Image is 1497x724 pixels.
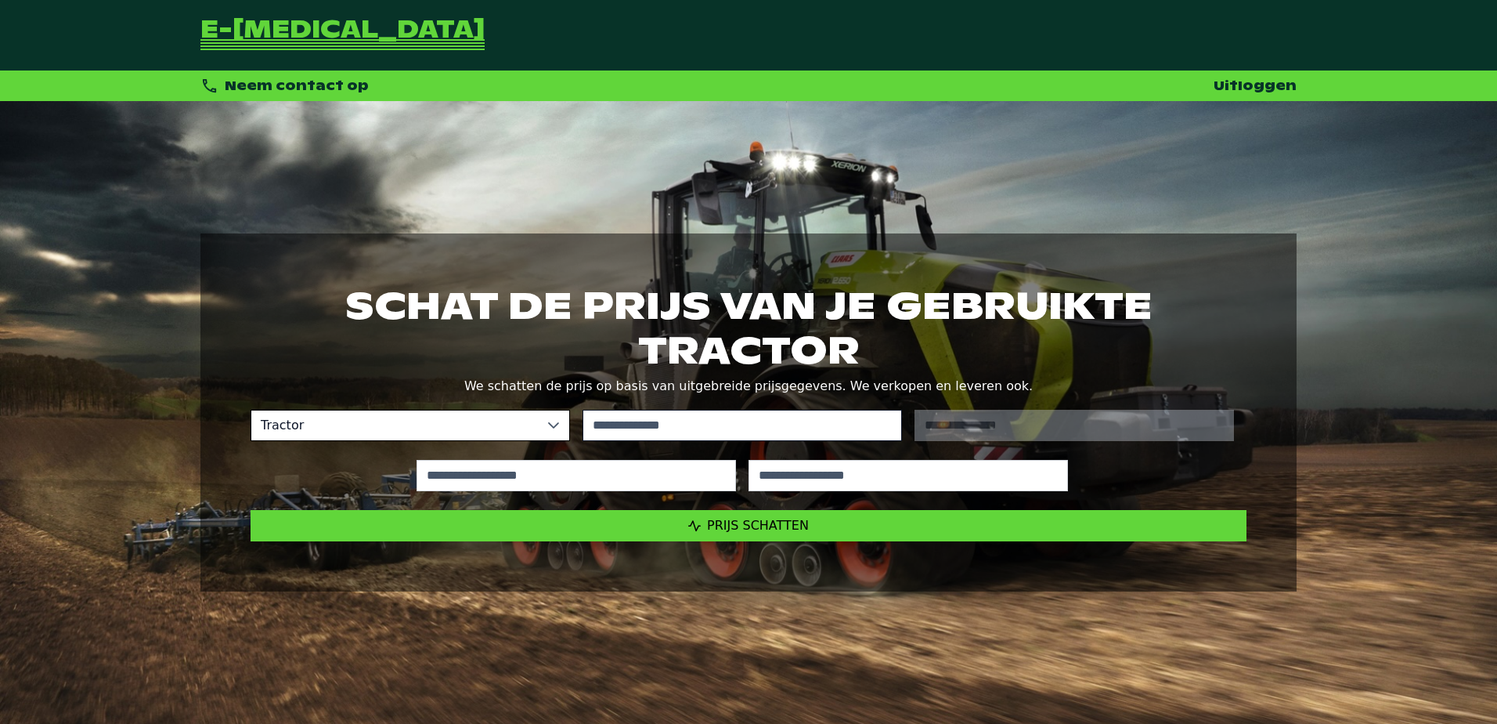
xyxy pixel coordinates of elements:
[200,77,369,95] div: Neem contact op
[251,284,1246,371] h1: Schat de prijs van je gebruikte tractor
[251,411,538,440] span: Tractor
[251,375,1246,397] p: We schatten de prijs op basis van uitgebreide prijsgegevens. We verkopen en leveren ook.
[225,78,369,94] span: Neem contact op
[1214,78,1297,94] a: Uitloggen
[707,518,809,533] span: Prijs schatten
[200,19,485,52] a: Terug naar de startpagina
[251,510,1246,541] button: Prijs schatten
